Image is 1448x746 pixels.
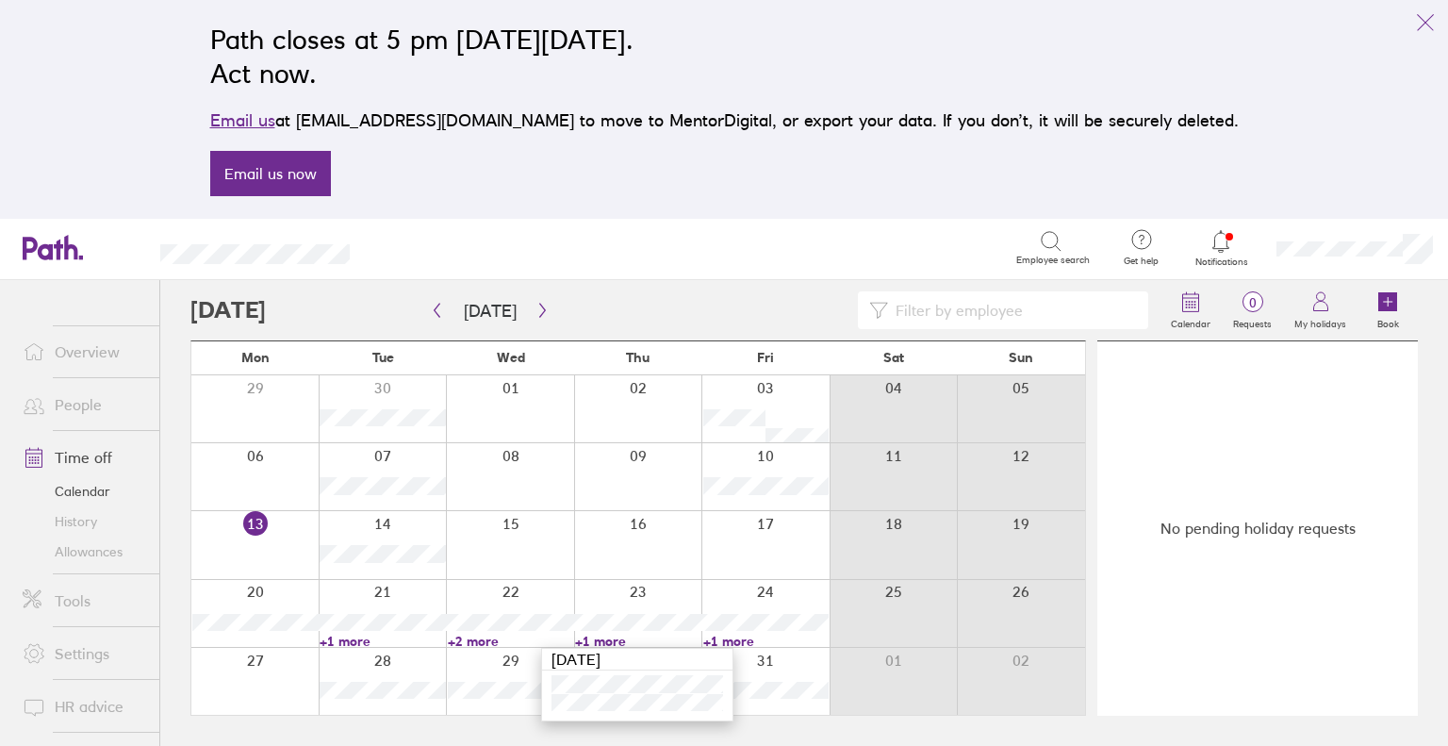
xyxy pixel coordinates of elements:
[1366,313,1410,330] label: Book
[542,649,732,671] div: [DATE]
[1160,313,1222,330] label: Calendar
[372,350,394,365] span: Tue
[8,476,159,506] a: Calendar
[8,506,159,537] a: History
[575,633,700,650] a: +1 more
[1160,280,1222,340] a: Calendar
[448,633,573,650] a: +2 more
[497,350,525,365] span: Wed
[1222,313,1283,330] label: Requests
[1222,295,1283,310] span: 0
[210,23,1239,91] h2: Path closes at 5 pm [DATE][DATE]. Act now.
[626,350,650,365] span: Thu
[888,292,1137,328] input: Filter by employee
[1191,257,1252,268] span: Notifications
[1097,341,1418,716] div: No pending holiday requests
[210,108,1239,134] p: at [EMAIL_ADDRESS][DOMAIN_NAME] to move to MentorDigital, or export your data. If you don’t, it w...
[320,633,445,650] a: +1 more
[703,633,829,650] a: +1 more
[1283,313,1357,330] label: My holidays
[8,439,159,476] a: Time off
[1357,280,1418,340] a: Book
[210,151,331,196] a: Email us now
[401,239,449,256] div: Search
[8,688,159,725] a: HR advice
[883,350,904,365] span: Sat
[8,537,159,567] a: Allowances
[757,350,774,365] span: Fri
[1111,256,1172,267] span: Get help
[1191,228,1252,268] a: Notifications
[8,386,159,423] a: People
[1283,280,1357,340] a: My holidays
[1222,280,1283,340] a: 0Requests
[241,350,270,365] span: Mon
[210,110,275,130] a: Email us
[8,333,159,371] a: Overview
[8,582,159,620] a: Tools
[8,635,159,672] a: Settings
[1016,255,1090,266] span: Employee search
[1009,350,1033,365] span: Sun
[449,295,532,326] button: [DATE]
